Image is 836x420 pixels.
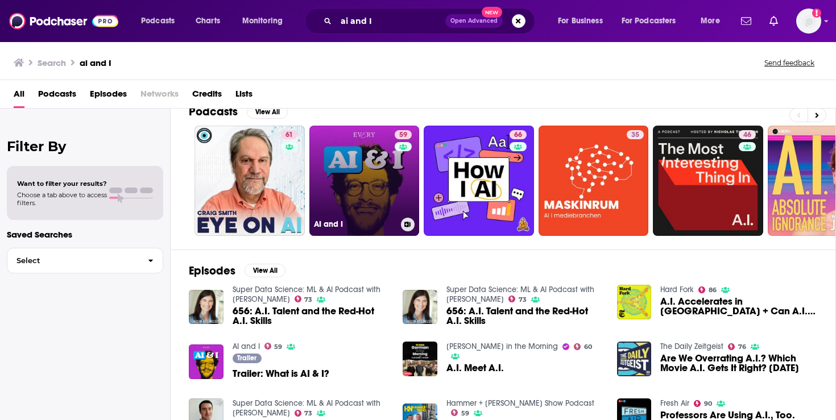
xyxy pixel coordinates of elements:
[17,180,107,188] span: Want to filter your results?
[194,126,305,236] a: 61
[14,85,24,108] span: All
[7,138,163,155] h2: Filter By
[189,344,224,379] img: Trailer: What is AI & I?
[233,369,329,379] a: Trailer: What is AI & I?
[627,130,644,139] a: 35
[446,342,558,351] a: Gorman in the Morning
[539,126,649,236] a: 35
[196,13,220,29] span: Charts
[519,297,527,302] span: 73
[233,398,380,418] a: Super Data Science: ML & AI Podcast with Jon Krohn
[617,285,652,319] img: A.I. Accelerates in Paris + Can A.I. Fix Your Love Life?
[445,14,503,28] button: Open AdvancedNew
[247,105,288,119] button: View All
[508,296,527,302] a: 73
[694,400,712,407] a: 90
[38,85,76,108] a: Podcasts
[295,296,313,302] a: 73
[233,306,390,326] a: 656: A.I. Talent and the Red-Hot A.I. Skills
[237,355,256,361] span: Trailer
[189,264,285,278] a: EpisodesView All
[739,130,756,139] a: 46
[233,342,260,351] a: AI and I
[395,130,412,139] a: 59
[264,343,283,350] a: 59
[140,85,179,108] span: Networks
[403,342,437,376] img: A.I. Meet A.I.
[403,290,437,325] a: 656: A.I. Talent and the Red-Hot A.I. Skills
[510,130,527,139] a: 66
[189,264,235,278] h2: Episodes
[188,12,227,30] a: Charts
[424,126,534,236] a: 66
[446,363,504,373] span: A.I. Meet A.I.
[285,130,293,141] span: 61
[660,354,817,373] span: Are We Overrating A.I.? Which Movie A.I. Gets It Right? [DATE]
[242,13,283,29] span: Monitoring
[796,9,821,34] button: Show profile menu
[698,286,717,293] a: 86
[304,411,312,416] span: 73
[235,85,253,108] span: Lists
[9,10,118,32] a: Podchaser - Follow, Share and Rate Podcasts
[704,401,712,406] span: 90
[709,288,717,293] span: 86
[233,285,380,304] a: Super Data Science: ML & AI Podcast with Jon Krohn
[141,13,175,29] span: Podcasts
[660,285,694,294] a: Hard Fork
[446,306,603,326] a: 656: A.I. Talent and the Red-Hot A.I. Skills
[728,343,746,350] a: 76
[7,248,163,273] button: Select
[461,411,469,416] span: 59
[446,285,594,304] a: Super Data Science: ML & AI Podcast with Jon Krohn
[653,126,763,236] a: 46
[316,8,546,34] div: Search podcasts, credits, & more...
[38,57,66,68] h3: Search
[631,130,639,141] span: 35
[736,11,756,31] a: Show notifications dropdown
[7,257,139,264] span: Select
[7,229,163,240] p: Saved Searches
[451,409,469,416] a: 59
[192,85,222,108] a: Credits
[796,9,821,34] span: Logged in as sheridanhoover
[336,12,445,30] input: Search podcasts, credits, & more...
[574,343,592,350] a: 60
[234,12,297,30] button: open menu
[399,130,407,141] span: 59
[189,290,224,325] img: 656: A.I. Talent and the Red-Hot A.I. Skills
[482,7,502,18] span: New
[617,342,652,376] img: Are We Overrating A.I.? Which Movie A.I. Gets It Right? 09.26.23
[558,13,603,29] span: For Business
[446,398,594,408] a: Hammer + Nigel Show Podcast
[450,18,498,24] span: Open Advanced
[660,398,689,408] a: Fresh Air
[281,130,297,139] a: 61
[738,344,746,350] span: 76
[189,105,288,119] a: PodcastsView All
[314,219,396,229] h3: AI and I
[550,12,617,30] button: open menu
[796,9,821,34] img: User Profile
[812,9,821,18] svg: Add a profile image
[660,354,817,373] a: Are We Overrating A.I.? Which Movie A.I. Gets It Right? 09.26.23
[765,11,783,31] a: Show notifications dropdown
[80,57,111,68] h3: ai and I
[660,297,817,316] a: A.I. Accelerates in Paris + Can A.I. Fix Your Love Life?
[743,130,751,141] span: 46
[90,85,127,108] a: Episodes
[701,13,720,29] span: More
[304,297,312,302] span: 73
[17,191,107,207] span: Choose a tab above to access filters.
